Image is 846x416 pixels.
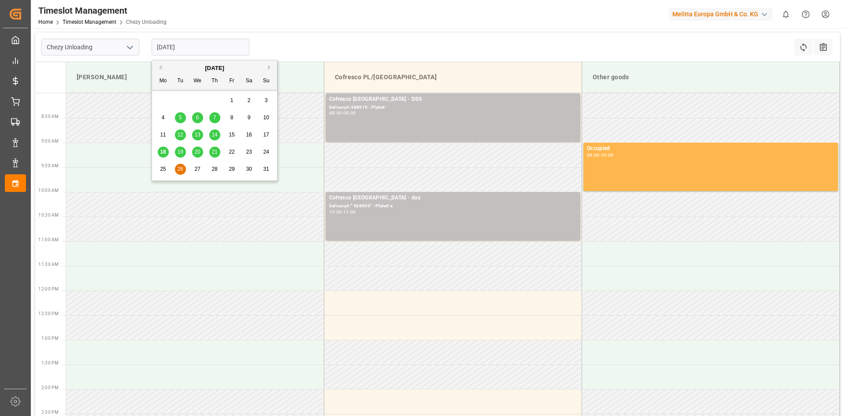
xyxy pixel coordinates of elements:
input: DD-MM-YYYY [152,39,249,55]
span: 17 [263,132,269,138]
div: Choose Thursday, August 21st, 2025 [209,147,220,158]
span: 6 [196,114,199,121]
div: 09:00 [587,153,600,157]
input: Type to search/select [41,39,139,55]
div: Choose Friday, August 8th, 2025 [226,112,237,123]
div: Choose Sunday, August 3rd, 2025 [261,95,272,106]
div: Occupied [587,144,835,153]
div: 11:00 [343,210,356,214]
div: Tu [175,76,186,87]
div: Choose Sunday, August 24th, 2025 [261,147,272,158]
div: Th [209,76,220,87]
div: Choose Monday, August 4th, 2025 [158,112,169,123]
div: Su [261,76,272,87]
span: 2:30 PM [41,410,59,415]
div: Choose Saturday, August 16th, 2025 [244,129,255,140]
span: 16 [246,132,252,138]
div: Choose Saturday, August 30th, 2025 [244,164,255,175]
div: 10:00 [601,153,614,157]
span: 19 [177,149,183,155]
div: 10:00 [329,210,342,214]
div: Choose Friday, August 22nd, 2025 [226,147,237,158]
div: Choose Wednesday, August 13th, 2025 [192,129,203,140]
div: - [341,210,343,214]
span: 27 [194,166,200,172]
div: Choose Tuesday, August 12th, 2025 [175,129,186,140]
button: show 0 new notifications [776,4,796,24]
div: Choose Wednesday, August 27th, 2025 [192,164,203,175]
div: We [192,76,203,87]
div: Cofresco [GEOGRAPHIC_DATA] - DSS [329,95,577,104]
div: Delivery#:" 488909" - Plate#:x [329,202,577,210]
div: Timeslot Management [38,4,167,17]
span: 10 [263,114,269,121]
div: Choose Friday, August 29th, 2025 [226,164,237,175]
span: 15 [229,132,234,138]
span: 1:30 PM [41,361,59,365]
span: 8:30 AM [41,114,59,119]
div: Choose Wednesday, August 20th, 2025 [192,147,203,158]
button: open menu [123,40,136,54]
span: 11:00 AM [38,237,59,242]
a: Timeslot Management [63,19,116,25]
span: 5 [179,114,182,121]
span: 7 [213,114,216,121]
span: 1 [230,97,234,103]
button: Previous Month [156,65,162,70]
span: 4 [162,114,165,121]
span: 9 [248,114,251,121]
button: Help Center [796,4,816,24]
button: Melitta Europa GmbH & Co. KG [669,6,776,22]
div: Choose Sunday, August 10th, 2025 [261,112,272,123]
div: Choose Monday, August 11th, 2025 [158,129,169,140]
span: 2 [248,97,251,103]
span: 31 [263,166,269,172]
span: 10:30 AM [38,213,59,217]
div: Choose Thursday, August 14th, 2025 [209,129,220,140]
span: 23 [246,149,252,155]
div: - [341,111,343,115]
div: Choose Friday, August 1st, 2025 [226,95,237,106]
span: 12:00 PM [38,287,59,291]
span: 12 [177,132,183,138]
div: 09:00 [343,111,356,115]
div: Choose Saturday, August 9th, 2025 [244,112,255,123]
div: Choose Tuesday, August 5th, 2025 [175,112,186,123]
div: Sa [244,76,255,87]
span: 11 [160,132,166,138]
span: 26 [177,166,183,172]
div: Melitta Europa GmbH & Co. KG [669,8,772,21]
div: [PERSON_NAME] [73,69,317,85]
div: Other goods [589,69,832,85]
div: Delivery#:488910 - Plate#: [329,104,577,111]
span: 3 [265,97,268,103]
div: Choose Sunday, August 31st, 2025 [261,164,272,175]
span: 8 [230,114,234,121]
span: 29 [229,166,234,172]
span: 14 [211,132,217,138]
div: Choose Thursday, August 28th, 2025 [209,164,220,175]
span: 24 [263,149,269,155]
span: 1:00 PM [41,336,59,341]
span: 21 [211,149,217,155]
div: month 2025-08 [155,92,275,178]
div: Fr [226,76,237,87]
span: 30 [246,166,252,172]
span: 22 [229,149,234,155]
div: Choose Thursday, August 7th, 2025 [209,112,220,123]
div: Choose Wednesday, August 6th, 2025 [192,112,203,123]
div: Choose Saturday, August 23rd, 2025 [244,147,255,158]
div: Choose Friday, August 15th, 2025 [226,129,237,140]
div: Mo [158,76,169,87]
span: 13 [194,132,200,138]
span: 12:30 PM [38,311,59,316]
div: Choose Monday, August 25th, 2025 [158,164,169,175]
button: Next Month [268,65,273,70]
div: Cofresco PL/[GEOGRAPHIC_DATA] [331,69,575,85]
div: [DATE] [152,64,277,73]
span: 18 [160,149,166,155]
a: Home [38,19,53,25]
div: Choose Sunday, August 17th, 2025 [261,129,272,140]
div: Choose Tuesday, August 19th, 2025 [175,147,186,158]
span: 28 [211,166,217,172]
